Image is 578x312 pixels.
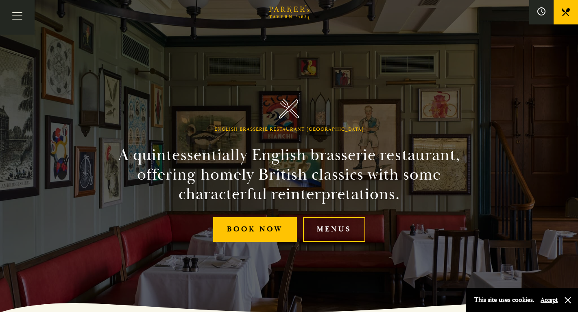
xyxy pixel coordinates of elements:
[564,296,572,304] button: Close and accept
[214,127,364,132] h1: English Brasserie Restaurant [GEOGRAPHIC_DATA]
[474,294,534,306] p: This site uses cookies.
[541,296,558,304] button: Accept
[213,217,297,242] a: Book Now
[279,99,299,119] img: Parker's Tavern Brasserie Cambridge
[104,145,475,204] h2: A quintessentially English brasserie restaurant, offering homely British classics with some chara...
[303,217,365,242] a: Menus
